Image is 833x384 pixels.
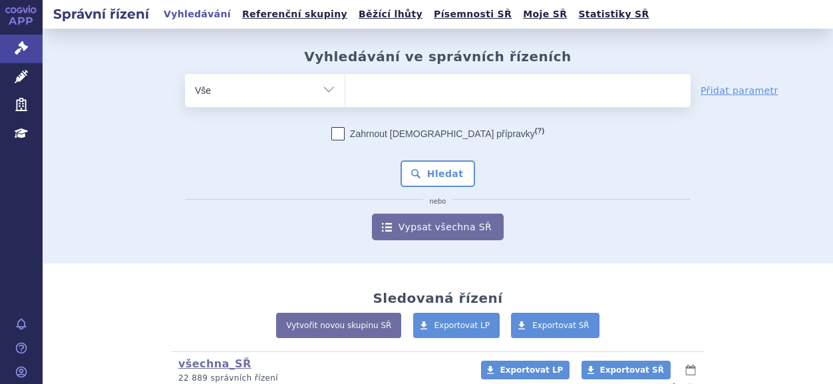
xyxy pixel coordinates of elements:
[574,5,653,23] a: Statistiky SŘ
[519,5,571,23] a: Moje SŘ
[276,313,401,338] a: Vytvořit novou skupinu SŘ
[532,321,589,330] span: Exportovat SŘ
[600,365,664,375] span: Exportovat SŘ
[401,160,476,187] button: Hledat
[238,5,351,23] a: Referenční skupiny
[511,313,599,338] a: Exportovat SŘ
[430,5,516,23] a: Písemnosti SŘ
[500,365,563,375] span: Exportovat LP
[160,5,235,23] a: Vyhledávání
[701,84,778,97] a: Přidat parametr
[355,5,426,23] a: Běžící lhůty
[331,127,544,140] label: Zahrnout [DEMOGRAPHIC_DATA] přípravky
[423,198,453,206] i: nebo
[373,290,502,306] h2: Sledovaná řízení
[582,361,671,379] a: Exportovat SŘ
[434,321,490,330] span: Exportovat LP
[43,5,160,23] h2: Správní řízení
[304,49,572,65] h2: Vyhledávání ve správních řízeních
[684,362,697,378] button: lhůty
[535,126,544,135] abbr: (?)
[178,357,251,370] a: všechna_SŘ
[372,214,504,240] a: Vypsat všechna SŘ
[413,313,500,338] a: Exportovat LP
[481,361,570,379] a: Exportovat LP
[178,373,464,384] p: 22 889 správních řízení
